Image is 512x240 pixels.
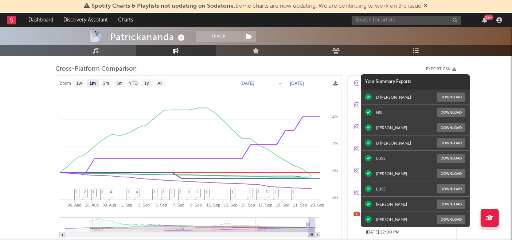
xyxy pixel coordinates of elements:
[241,81,254,86] text: [DATE]
[173,203,184,207] text: 7. Sep
[278,81,282,86] text: →
[437,108,465,117] button: Download
[275,203,289,207] text: 19. Sep
[376,202,407,207] div: [PERSON_NAME]
[231,190,234,194] span: 1
[60,81,71,86] text: Zoom
[84,190,86,194] span: 2
[127,190,129,194] span: 1
[121,203,132,207] text: 1. Sep
[179,190,181,194] span: 2
[197,190,199,194] span: 1
[275,190,277,194] span: 1
[376,125,407,130] div: [PERSON_NAME]
[437,138,465,147] button: Download
[331,195,338,200] text: -2%
[85,203,98,207] text: 28. Aug
[437,169,465,178] button: Download
[129,81,137,86] text: YTD
[437,93,465,102] button: Download
[110,190,112,194] span: 4
[266,190,268,194] span: 5
[206,190,208,194] span: 1
[171,190,173,194] span: 2
[103,81,109,86] text: 3m
[332,168,338,173] text: 0%
[56,65,137,74] span: Cross-Platform Comparison
[162,190,164,194] span: 2
[93,190,95,194] span: 1
[376,95,411,100] div: D [PERSON_NAME]
[376,186,386,192] div: LUSS
[352,16,461,25] input: Search for artists
[23,13,58,27] a: Dashboard
[67,203,81,207] text: 26. Aug
[153,190,156,194] span: 3
[196,31,242,42] button: Track
[290,81,304,86] text: [DATE]
[361,74,470,90] div: Your Summary Exports
[136,190,138,194] span: 4
[376,141,411,146] div: D [PERSON_NAME]
[249,190,251,194] span: 1
[437,154,465,163] button: Download
[437,200,465,209] button: Download
[293,203,307,207] text: 21. Sep
[241,203,255,207] text: 15. Sep
[157,81,162,86] text: All
[329,142,338,146] text: + 2%
[110,31,187,43] div: Patrickananda
[376,171,407,176] div: [PERSON_NAME]
[102,203,116,207] text: 30. Aug
[155,203,167,207] text: 5. Sep
[329,115,338,119] text: + 4%
[292,190,294,194] span: 1
[426,67,457,71] button: Export CSV
[116,81,122,86] text: 6m
[366,228,453,237] div: [DATE] 12:00 PM
[376,217,407,222] div: [PERSON_NAME]
[58,13,113,27] a: Discovery Assistant
[89,81,95,86] text: 1m
[310,203,324,207] text: 23. Sep
[258,203,272,207] text: 17. Sep
[482,17,487,23] button: 99+
[92,3,422,9] span: : Some charts are now updating. We are continuing to work on the issue
[113,13,138,27] a: Charts
[437,215,465,224] button: Download
[257,190,259,194] span: 3
[424,3,428,9] span: Dismiss
[138,203,150,207] text: 3. Sep
[206,203,220,207] text: 11. Sep
[484,15,493,20] div: 99 +
[101,190,103,194] span: 3
[76,81,82,86] text: 1w
[188,190,190,194] span: 3
[75,190,78,194] span: 2
[144,81,149,86] text: 1y
[437,184,465,193] button: Download
[190,203,202,207] text: 9. Sep
[92,3,234,9] span: Spotify Charts & Playlists not updating on Sodatone
[376,110,383,115] div: NSL
[437,123,465,132] button: Download
[224,203,238,207] text: 13. Sep
[376,156,386,161] div: LUSS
